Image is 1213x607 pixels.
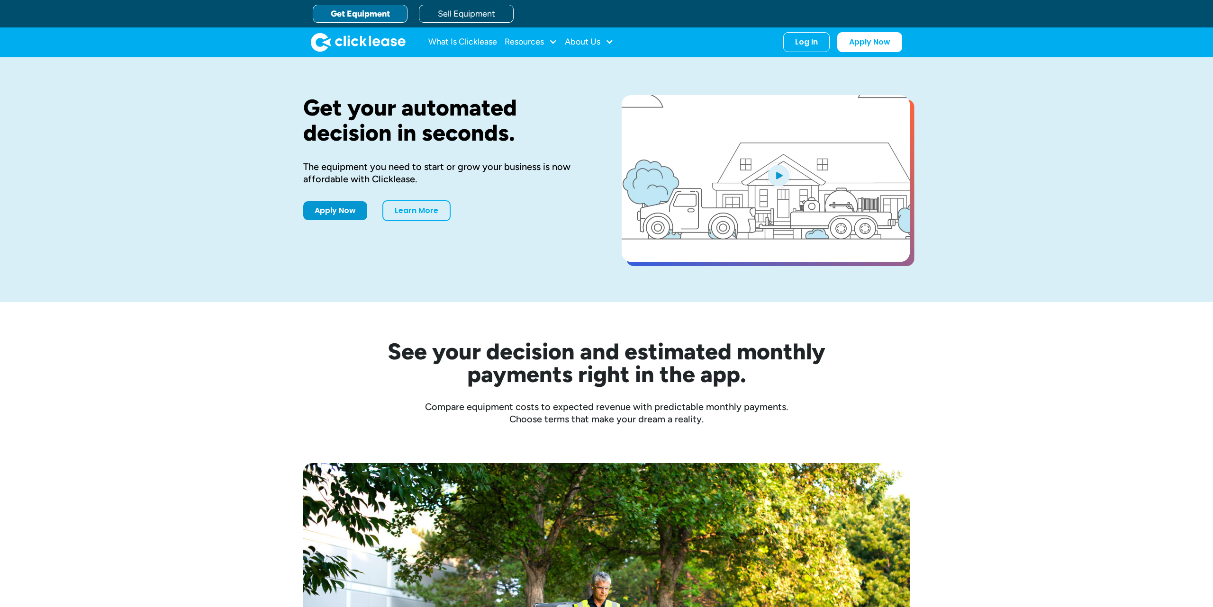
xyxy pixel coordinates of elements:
a: What Is Clicklease [428,33,497,52]
h2: See your decision and estimated monthly payments right in the app. [341,340,872,385]
h1: Get your automated decision in seconds. [303,95,591,145]
div: About Us [565,33,614,52]
a: Sell Equipment [419,5,514,23]
img: Clicklease logo [311,33,406,52]
a: open lightbox [622,95,910,262]
div: Log In [795,37,818,47]
a: Get Equipment [313,5,407,23]
img: Blue play button logo on a light blue circular background [766,162,791,188]
a: Apply Now [837,32,902,52]
a: home [311,33,406,52]
a: Learn More [382,200,451,221]
a: Apply Now [303,201,367,220]
div: The equipment you need to start or grow your business is now affordable with Clicklease. [303,161,591,185]
div: Compare equipment costs to expected revenue with predictable monthly payments. Choose terms that ... [303,401,910,425]
div: Resources [505,33,557,52]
